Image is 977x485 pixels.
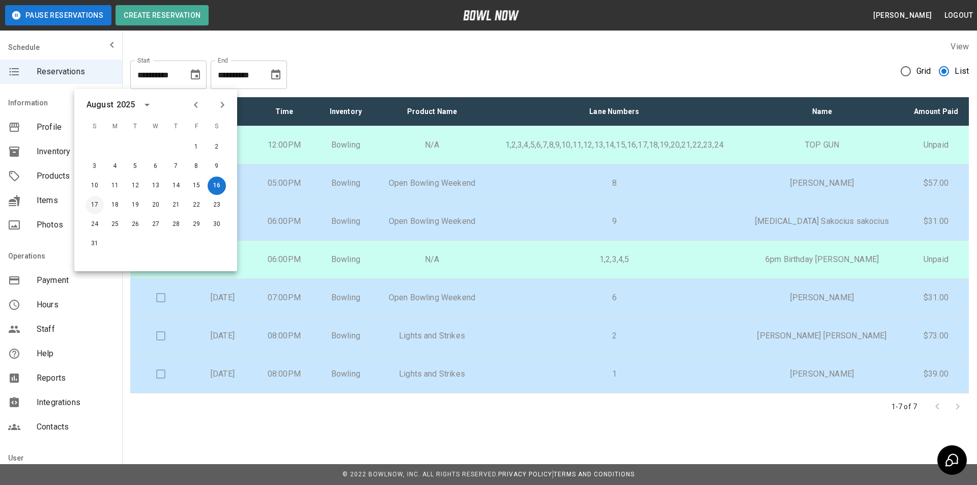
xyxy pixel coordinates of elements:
[911,177,961,189] p: $57.00
[496,330,733,342] p: 2
[185,65,206,85] button: Choose date, selected date is Aug 16, 2025
[187,117,206,137] span: F
[916,65,931,77] span: Grid
[37,146,114,158] span: Inventory
[323,139,368,151] p: Bowling
[262,177,307,189] p: 05:00PM
[214,96,231,113] button: Next month
[208,215,226,234] button: Aug 30, 2025
[37,121,114,133] span: Profile
[37,274,114,287] span: Payment
[126,117,145,137] span: T
[741,97,903,126] th: Name
[200,330,245,342] p: [DATE]
[911,139,961,151] p: Unpaid
[85,215,104,234] button: Aug 24, 2025
[147,177,165,195] button: Aug 13, 2025
[5,5,111,25] button: Pause Reservations
[749,177,895,189] p: [PERSON_NAME]
[496,177,733,189] p: 8
[323,368,368,380] p: Bowling
[167,177,185,195] button: Aug 14, 2025
[37,299,114,311] span: Hours
[377,97,487,126] th: Product Name
[167,215,185,234] button: Aug 28, 2025
[37,170,114,182] span: Products
[385,330,479,342] p: Lights and Strikes
[147,215,165,234] button: Aug 27, 2025
[869,6,936,25] button: [PERSON_NAME]
[106,117,124,137] span: M
[85,117,104,137] span: S
[911,368,961,380] p: $39.00
[37,348,114,360] span: Help
[208,157,226,176] button: Aug 9, 2025
[187,196,206,214] button: Aug 22, 2025
[498,471,552,478] a: Privacy Policy
[385,177,479,189] p: Open Bowling Weekend
[323,253,368,266] p: Bowling
[385,253,479,266] p: N/A
[126,157,145,176] button: Aug 5, 2025
[167,117,185,137] span: T
[911,215,961,227] p: $31.00
[167,157,185,176] button: Aug 7, 2025
[262,139,307,151] p: 12:00PM
[323,330,368,342] p: Bowling
[126,215,145,234] button: Aug 26, 2025
[903,97,969,126] th: Amount Paid
[749,215,895,227] p: [MEDICAL_DATA] Sakocius sakocius
[106,157,124,176] button: Aug 4, 2025
[266,65,286,85] button: Choose date, selected date is Aug 16, 2025
[892,402,917,412] p: 1-7 of 7
[323,292,368,304] p: Bowling
[106,177,124,195] button: Aug 11, 2025
[385,139,479,151] p: N/A
[187,138,206,156] button: Aug 1, 2025
[749,330,895,342] p: [PERSON_NAME] [PERSON_NAME]
[208,117,226,137] span: S
[951,42,969,51] label: View
[315,97,377,126] th: Inventory
[187,96,205,113] button: Previous month
[496,292,733,304] p: 6
[253,97,315,126] th: Time
[262,253,307,266] p: 06:00PM
[749,139,895,151] p: TOP GUN
[323,177,368,189] p: Bowling
[323,215,368,227] p: Bowling
[37,396,114,409] span: Integrations
[749,253,895,266] p: 6pm Birthday [PERSON_NAME]
[85,177,104,195] button: Aug 10, 2025
[87,99,113,111] div: August
[187,157,206,176] button: Aug 8, 2025
[496,368,733,380] p: 1
[138,96,156,113] button: calendar view is open, switch to year view
[200,292,245,304] p: [DATE]
[85,157,104,176] button: Aug 3, 2025
[911,292,961,304] p: $31.00
[106,215,124,234] button: Aug 25, 2025
[37,66,114,78] span: Reservations
[342,471,498,478] span: © 2022 BowlNow, Inc. All Rights Reserved.
[463,10,519,20] img: logo
[147,117,165,137] span: W
[496,139,733,151] p: 1,2,3,4,5,6,7,8,9,10,11,12,13,14,15,16,17,18,19,20,21,22,23,24
[487,97,741,126] th: Lane Numbers
[37,421,114,433] span: Contacts
[208,177,226,195] button: Aug 16, 2025
[187,215,206,234] button: Aug 29, 2025
[385,292,479,304] p: Open Bowling Weekend
[126,196,145,214] button: Aug 19, 2025
[85,196,104,214] button: Aug 17, 2025
[167,196,185,214] button: Aug 21, 2025
[940,6,977,25] button: Logout
[496,253,733,266] p: 1,2,3,4,5
[85,235,104,253] button: Aug 31, 2025
[911,330,961,342] p: $73.00
[147,157,165,176] button: Aug 6, 2025
[911,253,961,266] p: Unpaid
[496,215,733,227] p: 9
[749,368,895,380] p: [PERSON_NAME]
[554,471,635,478] a: Terms and Conditions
